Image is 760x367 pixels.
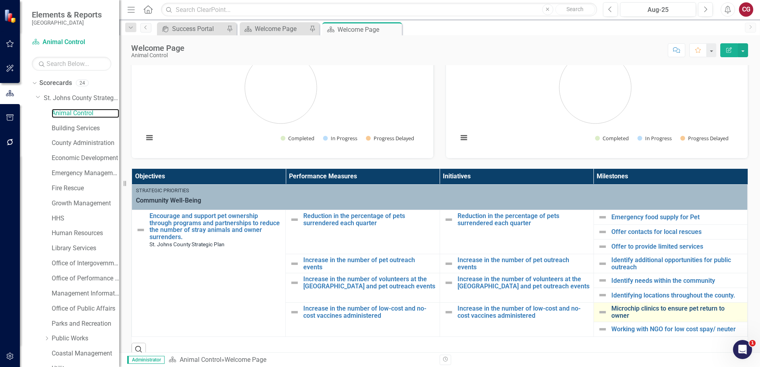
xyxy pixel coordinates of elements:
a: Success Portal [159,24,225,34]
a: Library Services [52,244,119,253]
td: Double-Click to Edit Right Click for Context Menu [286,210,440,254]
span: Administrator [127,356,165,364]
img: ClearPoint Strategy [4,9,18,23]
td: Double-Click to Edit [132,185,748,210]
a: Office of Public Affairs [52,304,119,313]
a: HHS [52,214,119,223]
div: Welcome Page [131,44,184,52]
td: Double-Click to Edit Right Click for Context Menu [440,303,593,336]
img: Not Defined [598,276,607,285]
td: Double-Click to Edit Right Click for Context Menu [593,254,747,273]
span: Community Well-Being [136,196,743,205]
button: Show In Progress [323,135,357,142]
a: Increase in the number of volunteers at the [GEOGRAPHIC_DATA] and pet outreach events [303,276,435,290]
a: St. Johns County Strategic Plan [44,94,119,103]
span: Elements & Reports [32,10,102,19]
a: Fire Rescue [52,184,119,193]
td: Double-Click to Edit Right Click for Context Menu [440,254,593,273]
a: Emergency food supply for Pet [611,214,743,221]
div: Welcome Page [337,25,400,35]
a: Human Resources [52,229,119,238]
a: Identify additional opportunities for public outreach [611,257,743,270]
button: Show Completed [595,135,629,142]
div: Success Portal [172,24,225,34]
button: View chart menu, Chart [458,132,469,143]
button: CG [739,2,753,17]
div: Chart. Highcharts interactive chart. [454,31,740,150]
small: [GEOGRAPHIC_DATA] [32,19,102,26]
a: Growth Management [52,199,119,208]
img: Not Defined [598,325,607,334]
div: Aug-25 [623,5,693,15]
input: Search ClearPoint... [161,3,597,17]
a: Economic Development [52,154,119,163]
img: Not Defined [598,290,607,300]
img: Not Defined [598,212,607,222]
img: Not Defined [598,227,607,237]
td: Double-Click to Edit Right Click for Context Menu [593,240,747,254]
div: Strategic Priorities [136,187,743,194]
a: Increase in the number of pet outreach events [458,257,589,270]
td: Double-Click to Edit Right Click for Context Menu [286,273,440,303]
button: Show Progress Delayed [681,135,729,142]
div: 24 [76,80,89,87]
img: Not Defined [444,307,454,317]
a: Working with NGO for low cost spay/ neuter [611,326,743,333]
div: Welcome Page [255,24,307,34]
a: County Administration [52,139,119,148]
img: Not Defined [290,259,299,268]
a: Coastal Management [52,349,119,358]
a: Emergency Management [52,169,119,178]
a: Animal Control [32,38,111,47]
a: Public Works [52,334,119,343]
input: Search Below... [32,57,111,71]
a: Reduction in the percentage of pets surrendered each quarter [303,212,435,226]
a: Increase in the number of pet outreach events [303,257,435,270]
button: Aug-25 [620,2,696,17]
a: Increase in the number of volunteers at the [GEOGRAPHIC_DATA] and pet outreach events [458,276,589,290]
button: View chart menu, Chart [144,132,155,143]
a: Animal Control [52,109,119,118]
td: Double-Click to Edit Right Click for Context Menu [286,303,440,336]
button: Show In Progress [638,135,672,142]
td: Double-Click to Edit Right Click for Context Menu [440,210,593,254]
div: Animal Control [131,52,184,58]
a: Welcome Page [242,24,307,34]
td: Double-Click to Edit Right Click for Context Menu [593,273,747,288]
a: Management Information Systems [52,289,119,298]
img: Not Defined [598,307,607,317]
img: Not Defined [290,278,299,288]
a: Office of Performance & Transparency [52,274,119,283]
td: Double-Click to Edit Right Click for Context Menu [593,288,747,303]
a: Identifying locations throughout the county. [611,292,743,299]
img: Not Defined [598,259,607,268]
div: » [169,355,434,365]
img: Not Defined [598,242,607,251]
img: Not Defined [136,225,145,235]
span: St. Johns County Strategic Plan [149,241,225,247]
button: Show Completed [281,135,314,142]
a: Microchip clinics to ensure pet return to owner [611,305,743,319]
a: Building Services [52,124,119,133]
img: Not Defined [444,215,454,224]
button: Search [555,4,595,15]
span: Search [566,6,584,12]
span: 1 [749,340,756,346]
a: Reduction in the percentage of pets surrendered each quarter [458,212,589,226]
img: Not Defined [444,259,454,268]
a: Offer contacts for local rescues [611,228,743,236]
td: Double-Click to Edit Right Click for Context Menu [593,322,747,336]
a: Animal Control [180,356,221,363]
button: Show Progress Delayed [366,135,415,142]
svg: Interactive chart [454,31,737,150]
div: Chart. Highcharts interactive chart. [140,31,425,150]
a: Encourage and support pet ownership through programs and partnerships to reduce the number of str... [149,212,281,240]
td: Double-Click to Edit Right Click for Context Menu [286,254,440,273]
td: Double-Click to Edit Right Click for Context Menu [440,273,593,303]
div: Welcome Page [225,356,266,363]
td: Double-Click to Edit Right Click for Context Menu [132,210,286,336]
a: Office of Intergovernmental Affairs [52,259,119,268]
td: Double-Click to Edit Right Click for Context Menu [593,210,747,225]
td: Double-Click to Edit Right Click for Context Menu [593,303,747,322]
